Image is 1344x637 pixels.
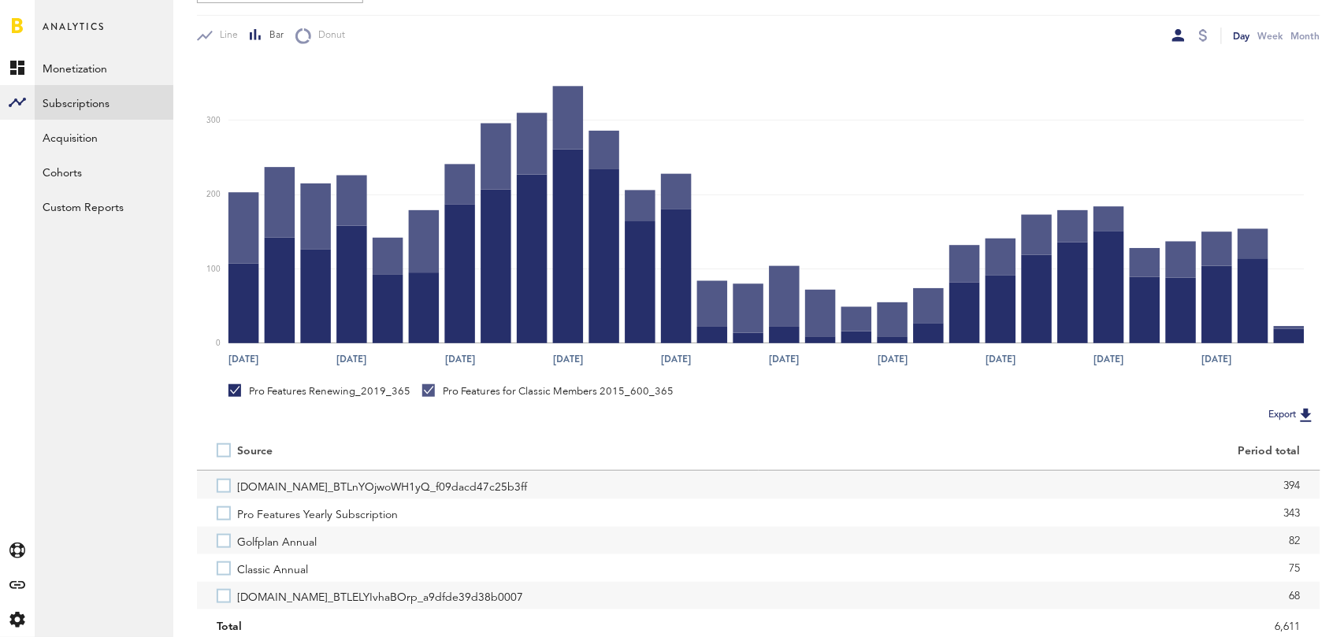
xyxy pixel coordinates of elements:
[1202,353,1232,367] text: [DATE]
[1234,28,1250,44] div: Day
[206,191,221,199] text: 200
[35,189,173,224] a: Custom Reports
[661,353,691,367] text: [DATE]
[778,584,1301,608] div: 68
[878,353,908,367] text: [DATE]
[311,29,345,43] span: Donut
[213,29,238,43] span: Line
[553,353,583,367] text: [DATE]
[770,353,800,367] text: [DATE]
[1258,28,1283,44] div: Week
[237,472,527,499] span: [DOMAIN_NAME]_BTLnYOjwoWH1yQ_f09dacd47c25b3ff
[43,17,105,50] span: Analytics
[35,50,173,85] a: Monetization
[237,445,273,458] div: Source
[228,353,258,367] text: [DATE]
[206,117,221,124] text: 300
[206,265,221,273] text: 100
[778,557,1301,580] div: 75
[778,502,1301,525] div: 343
[237,554,308,582] span: Classic Annual
[216,339,221,347] text: 0
[778,529,1301,553] div: 82
[237,582,523,609] span: [DOMAIN_NAME]_BTLELYIvhaBOrp_a9dfde39d38b0007
[778,474,1301,498] div: 394
[1264,405,1320,425] button: Export
[1291,28,1320,44] div: Month
[35,154,173,189] a: Cohorts
[422,384,674,398] div: Pro Features for Classic Members 2015_600_365
[778,612,1301,635] div: 52
[228,384,410,398] div: Pro Features Renewing_2019_365
[237,499,398,527] span: Pro Features Yearly Subscription
[986,353,1015,367] text: [DATE]
[33,11,90,25] span: Support
[778,445,1301,458] div: Period total
[262,29,284,43] span: Bar
[337,353,367,367] text: [DATE]
[445,353,475,367] text: [DATE]
[237,527,317,554] span: Golfplan Annual
[1094,353,1124,367] text: [DATE]
[35,85,173,120] a: Subscriptions
[237,609,398,637] span: Pro Features Yearly Subscription
[1297,406,1316,424] img: Export
[35,120,173,154] a: Acquisition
